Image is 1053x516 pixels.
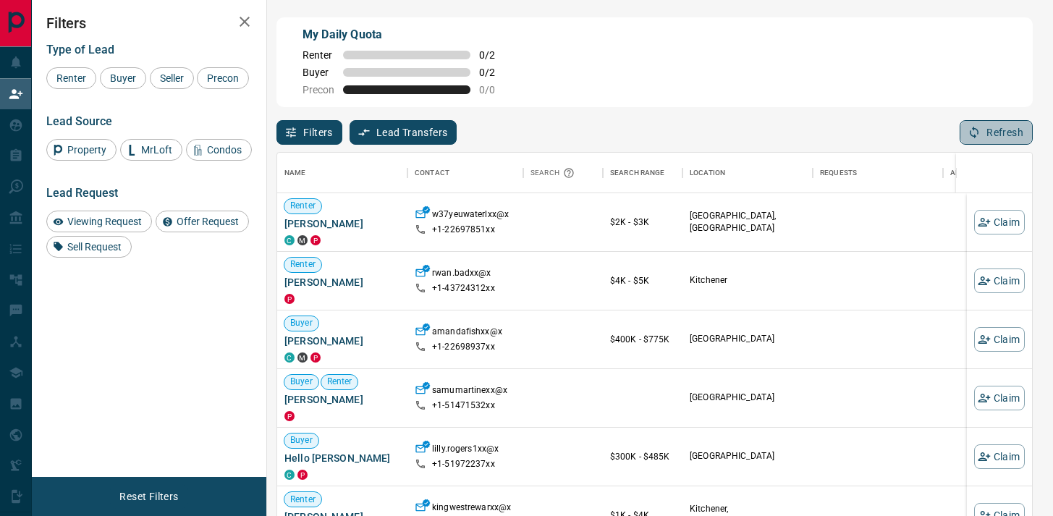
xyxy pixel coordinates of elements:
[46,236,132,258] div: Sell Request
[51,72,91,84] span: Renter
[432,282,495,295] p: +1- 43724312xx
[46,43,114,56] span: Type of Lead
[610,333,675,346] p: $400K - $775K
[432,384,507,399] p: samumartinexx@x
[415,153,449,193] div: Contact
[610,274,675,287] p: $4K - $5K
[690,392,805,404] p: [GEOGRAPHIC_DATA]
[46,14,252,32] h2: Filters
[432,399,495,412] p: +1- 51471532xx
[690,274,805,287] p: Kitchener
[284,494,321,506] span: Renter
[432,443,499,458] p: lilly.rogers1xx@x
[407,153,523,193] div: Contact
[277,153,407,193] div: Name
[284,153,306,193] div: Name
[690,210,805,234] p: [GEOGRAPHIC_DATA], [GEOGRAPHIC_DATA]
[303,26,511,43] p: My Daily Quota
[100,67,146,89] div: Buyer
[202,144,247,156] span: Condos
[690,333,805,345] p: [GEOGRAPHIC_DATA]
[303,49,334,61] span: Renter
[284,451,400,465] span: Hello [PERSON_NAME]
[321,376,358,388] span: Renter
[690,450,805,462] p: [GEOGRAPHIC_DATA]
[46,211,152,232] div: Viewing Request
[350,120,457,145] button: Lead Transfers
[284,470,295,480] div: condos.ca
[150,67,194,89] div: Seller
[284,317,318,329] span: Buyer
[974,210,1025,234] button: Claim
[690,153,725,193] div: Location
[284,275,400,289] span: [PERSON_NAME]
[284,334,400,348] span: [PERSON_NAME]
[284,392,400,407] span: [PERSON_NAME]
[432,341,495,353] p: +1- 22698937xx
[120,139,182,161] div: MrLoft
[297,470,308,480] div: property.ca
[110,484,187,509] button: Reset Filters
[813,153,943,193] div: Requests
[432,208,509,224] p: w37yeuwaterlxx@x
[202,72,244,84] span: Precon
[62,144,111,156] span: Property
[62,216,147,227] span: Viewing Request
[310,352,321,363] div: property.ca
[974,386,1025,410] button: Claim
[197,67,249,89] div: Precon
[284,258,321,271] span: Renter
[172,216,244,227] span: Offer Request
[284,294,295,304] div: property.ca
[284,352,295,363] div: condos.ca
[284,411,295,421] div: property.ca
[297,235,308,245] div: mrloft.ca
[155,72,189,84] span: Seller
[530,153,578,193] div: Search
[297,352,308,363] div: mrloft.ca
[284,216,400,231] span: [PERSON_NAME]
[284,200,321,212] span: Renter
[479,49,511,61] span: 0 / 2
[432,267,491,282] p: rwan.badxx@x
[610,216,675,229] p: $2K - $3K
[310,235,321,245] div: property.ca
[186,139,252,161] div: Condos
[479,84,511,96] span: 0 / 0
[432,326,502,341] p: amandafishxx@x
[974,327,1025,352] button: Claim
[432,224,495,236] p: +1- 22697851xx
[974,268,1025,293] button: Claim
[284,376,318,388] span: Buyer
[432,458,495,470] p: +1- 51972237xx
[960,120,1033,145] button: Refresh
[603,153,682,193] div: Search Range
[303,67,334,78] span: Buyer
[46,67,96,89] div: Renter
[682,153,813,193] div: Location
[105,72,141,84] span: Buyer
[156,211,249,232] div: Offer Request
[46,139,117,161] div: Property
[46,186,118,200] span: Lead Request
[276,120,342,145] button: Filters
[820,153,857,193] div: Requests
[610,450,675,463] p: $300K - $485K
[974,444,1025,469] button: Claim
[284,235,295,245] div: condos.ca
[610,153,665,193] div: Search Range
[284,434,318,447] span: Buyer
[136,144,177,156] span: MrLoft
[303,84,334,96] span: Precon
[479,67,511,78] span: 0 / 2
[62,241,127,253] span: Sell Request
[46,114,112,128] span: Lead Source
